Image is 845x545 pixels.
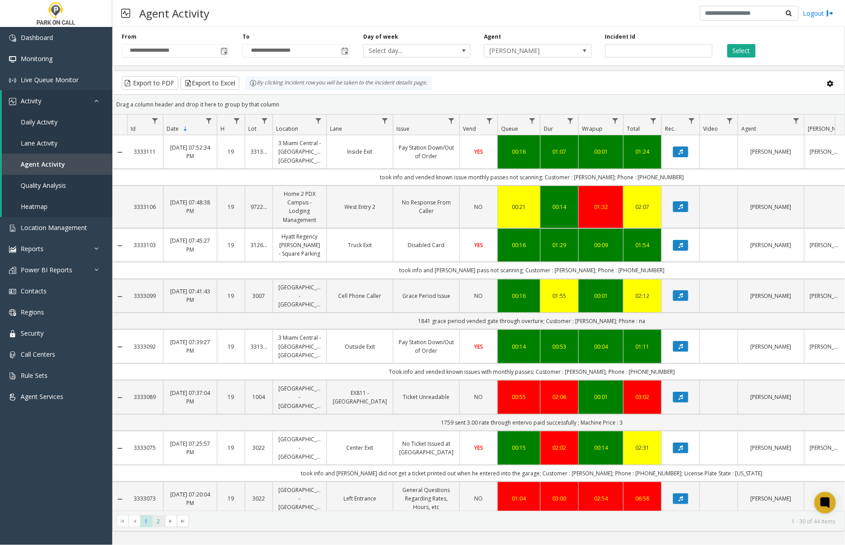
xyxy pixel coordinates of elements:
[503,443,535,452] a: 00:15
[399,241,454,249] a: Disabled Card
[179,518,186,525] span: Go to the last page
[169,338,211,355] a: [DATE] 07:39:27 PM
[584,203,618,211] a: 01:32
[2,133,112,154] a: Lane Activity
[21,75,79,84] span: Live Queue Monitor
[169,198,211,215] a: [DATE] 07:48:38 PM
[474,343,483,350] span: YES
[223,443,239,452] a: 19
[132,241,158,249] a: 3333103
[113,394,127,401] a: Collapse Details
[149,115,161,127] a: Id Filter Menu
[21,266,72,274] span: Power BI Reports
[132,494,158,503] a: 3333073
[484,44,570,57] span: [PERSON_NAME]
[465,203,492,211] a: NO
[165,515,177,527] span: Go to the next page
[744,393,799,401] a: [PERSON_NAME]
[399,198,454,215] a: No Response From Caller
[503,494,535,503] a: 01:04
[167,125,179,133] span: Date
[546,147,573,156] a: 01:07
[463,125,476,133] span: Vend
[9,330,16,337] img: 'icon'
[2,175,112,196] a: Quality Analysis
[503,393,535,401] a: 00:55
[169,287,211,304] a: [DATE] 07:41:43 PM
[629,241,656,249] div: 01:54
[686,115,698,127] a: Rec. Filter Menu
[503,241,535,249] div: 00:16
[132,147,158,156] a: 3333111
[665,125,675,133] span: Rec.
[546,203,573,211] a: 00:14
[526,115,538,127] a: Queue Filter Menu
[140,515,152,527] span: Page 1
[546,241,573,249] a: 01:29
[21,392,63,401] span: Agent Services
[584,494,618,503] div: 02:54
[546,342,573,351] a: 00:53
[363,33,398,41] label: Day of week
[399,439,454,456] a: No Ticket Issued at [GEOGRAPHIC_DATA]
[546,393,573,401] a: 02:06
[744,203,799,211] a: [PERSON_NAME]
[724,115,736,127] a: Video Filter Menu
[332,443,387,452] a: Center Exit
[810,443,841,452] a: [PERSON_NAME]
[584,342,618,351] div: 00:04
[21,97,41,105] span: Activity
[741,125,756,133] span: Agent
[248,125,256,133] span: Lot
[223,393,239,401] a: 19
[629,494,656,503] div: 06:58
[503,292,535,300] a: 00:16
[2,196,112,217] a: Heatmap
[546,443,573,452] a: 02:02
[546,292,573,300] a: 01:55
[396,125,409,133] span: Issue
[251,393,267,401] a: 1004
[629,203,656,211] a: 02:07
[131,125,136,133] span: Id
[399,338,454,355] a: Pay Station Down/Out of Order
[21,181,66,190] span: Quality Analysis
[278,190,321,224] a: Home 2 PDX Campus - Lodging Management
[113,242,127,249] a: Collapse Details
[546,494,573,503] a: 03:00
[2,90,112,111] a: Activity
[113,115,845,511] div: Data table
[399,486,454,512] a: General Questions Regarding Rates, Hours, etc
[332,203,387,211] a: West Entry 2
[647,115,660,127] a: Total Filter Menu
[132,292,158,300] a: 3333099
[629,443,656,452] a: 02:31
[21,308,44,316] span: Regions
[9,267,16,274] img: 'icon'
[9,288,16,295] img: 'icon'
[332,342,387,351] a: Outside Exit
[278,435,321,461] a: [GEOGRAPHIC_DATA] - [GEOGRAPHIC_DATA]
[339,44,349,57] span: Toggle popup
[584,393,618,401] a: 00:01
[21,33,53,42] span: Dashboard
[194,518,836,525] kendo-pager-info: 1 - 30 of 44 items
[21,139,57,147] span: Lane Activity
[744,147,799,156] a: [PERSON_NAME]
[113,293,127,300] a: Collapse Details
[278,333,321,359] a: 3 Miami Central - [GEOGRAPHIC_DATA] [GEOGRAPHIC_DATA]
[276,125,298,133] span: Location
[584,443,618,452] a: 00:14
[475,393,483,401] span: NO
[744,292,799,300] a: [PERSON_NAME]
[584,241,618,249] a: 00:09
[484,115,496,127] a: Vend Filter Menu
